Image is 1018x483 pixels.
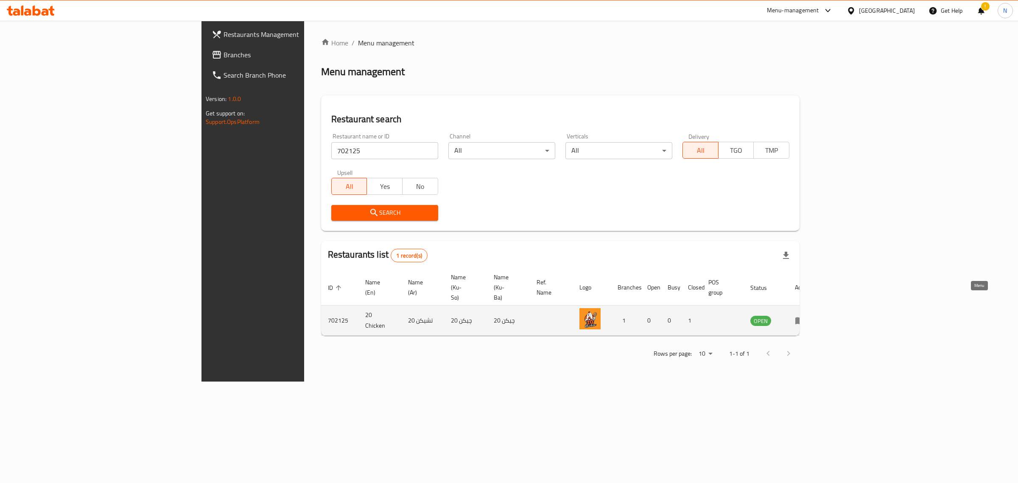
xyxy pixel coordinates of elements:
button: All [331,178,367,195]
span: Name (En) [365,277,391,298]
td: 1 [611,306,640,336]
p: Rows per page: [654,348,692,359]
td: 20 چیکن [444,306,487,336]
span: Version: [206,93,227,104]
button: All [682,142,719,159]
span: TMP [757,144,786,157]
th: Branches [611,270,640,306]
nav: breadcrumb [321,38,800,48]
span: Name (Ku-Ba) [494,272,520,303]
div: Export file [776,245,796,266]
td: 0 [640,306,661,336]
span: ID [328,283,344,293]
h2: Menu management [321,65,405,79]
td: 0 [661,306,681,336]
th: Closed [681,270,702,306]
div: [GEOGRAPHIC_DATA] [859,6,915,15]
th: Busy [661,270,681,306]
td: 20 تشيكن [401,306,444,336]
button: No [402,178,438,195]
div: Menu-management [767,6,819,16]
span: 1.0.0 [228,93,241,104]
span: Restaurants Management [224,29,365,39]
span: TGO [722,144,751,157]
span: Get support on: [206,108,245,119]
table: enhanced table [321,270,817,336]
button: TGO [718,142,754,159]
button: Search [331,205,438,221]
span: N [1003,6,1007,15]
span: No [406,180,435,193]
td: 1 [681,306,702,336]
div: All [448,142,555,159]
td: 20 Chicken [358,306,401,336]
span: Ref. Name [537,277,562,298]
span: POS group [708,277,733,298]
span: Branches [224,50,365,60]
div: Rows per page: [695,348,716,360]
span: Name (Ar) [408,277,434,298]
label: Delivery [688,133,710,139]
span: Name (Ku-So) [451,272,477,303]
div: All [565,142,672,159]
a: Support.OpsPlatform [206,116,260,127]
span: Menu management [358,38,414,48]
span: Yes [370,180,399,193]
span: Search Branch Phone [224,70,365,80]
img: 20 Chicken [579,308,601,329]
span: All [335,180,364,193]
button: TMP [753,142,789,159]
span: 1 record(s) [391,252,427,260]
span: All [686,144,715,157]
p: 1-1 of 1 [729,348,750,359]
h2: Restaurant search [331,113,789,126]
td: 20 چیکن [487,306,530,336]
a: Branches [205,45,372,65]
span: Status [750,283,778,293]
th: Open [640,270,661,306]
th: Action [788,270,817,306]
th: Logo [573,270,611,306]
label: Upsell [337,169,353,175]
button: Yes [366,178,403,195]
h2: Restaurants list [328,248,428,262]
a: Restaurants Management [205,24,372,45]
input: Search for restaurant name or ID.. [331,142,438,159]
div: Total records count [391,249,428,262]
span: OPEN [750,316,771,326]
span: Search [338,208,431,218]
a: Search Branch Phone [205,65,372,85]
